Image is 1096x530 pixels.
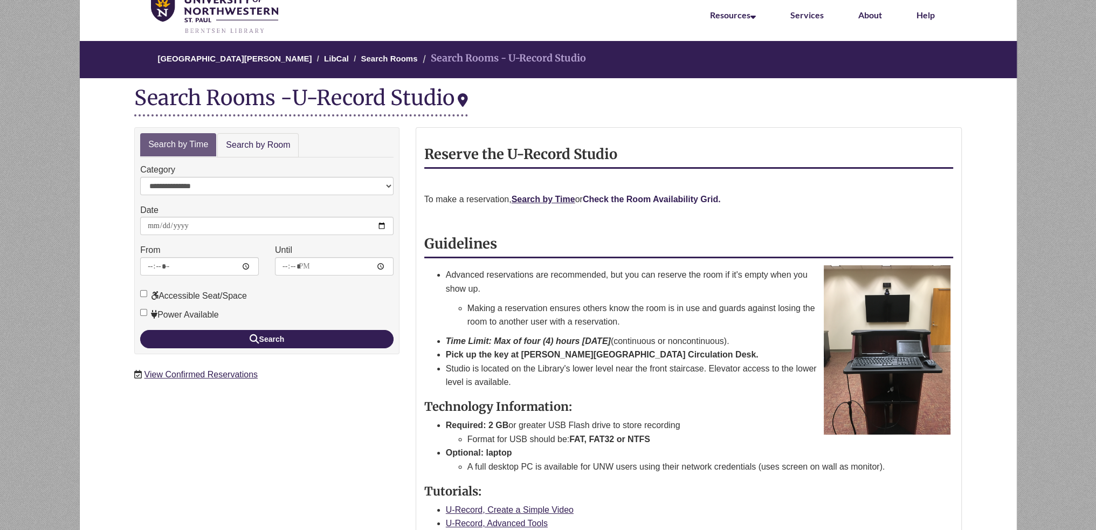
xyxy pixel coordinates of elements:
li: Studio is located on the Library's lower level near the front staircase. Elevator access to the l... [446,362,953,389]
a: [GEOGRAPHIC_DATA][PERSON_NAME] [157,54,312,63]
a: Search by Room [217,133,299,157]
div: Search Rooms - [134,86,468,116]
p: To make a reservation, or [424,192,953,207]
a: Search Rooms [361,54,417,63]
a: Resources [710,10,756,20]
nav: Breadcrumb [60,41,1037,78]
li: or greater USB Flash drive to store recording [446,418,953,446]
a: Check the Room Availability Grid. [583,195,721,204]
input: Accessible Seat/Space [140,290,147,297]
label: From [140,243,160,257]
li: (continuous or noncontinuous). [446,334,953,348]
label: Category [140,163,175,177]
button: Search [140,330,394,348]
a: About [858,10,882,20]
p: Advanced reservations are recommended, but you can reserve the room if it's empty when you show up. [446,268,953,295]
strong: Tutorials: [424,484,481,499]
a: U-Record, Create a Simple Video [446,505,574,514]
input: Power Available [140,309,147,316]
strong: Required: 2 GB [446,421,508,430]
strong: Reserve the U-Record Studio [424,146,617,163]
li: A full desktop PC is available for UNW users using their network credentials (uses screen on wall... [467,460,953,474]
label: Until [275,243,292,257]
strong: FAT, FAT32 or NTFS [569,435,650,444]
li: Format for USB should be: [467,432,953,446]
li: Search Rooms - U-Record Studio [420,51,586,66]
a: LibCal [324,54,349,63]
label: Accessible Seat/Space [140,289,247,303]
a: U-Record, Advanced Tools [446,519,548,528]
strong: Pick up the key at [PERSON_NAME][GEOGRAPHIC_DATA] Circulation Desk. [446,350,759,359]
a: Search by Time [140,133,216,156]
strong: Optional: laptop [446,448,512,457]
div: U-Record Studio [292,85,468,111]
a: Help [916,10,935,20]
a: Services [790,10,824,20]
label: Power Available [140,308,219,322]
strong: Time Limit: Max of four (4) hours [DATE] [446,336,611,346]
label: Date [140,203,158,217]
strong: Technology Information: [424,399,572,414]
a: View Confirmed Reservations [144,370,258,379]
p: Making a reservation ensures others know the room is in use and guards against losing the room to... [467,301,953,329]
a: Search by Time [512,195,575,204]
strong: Guidelines [424,235,497,252]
